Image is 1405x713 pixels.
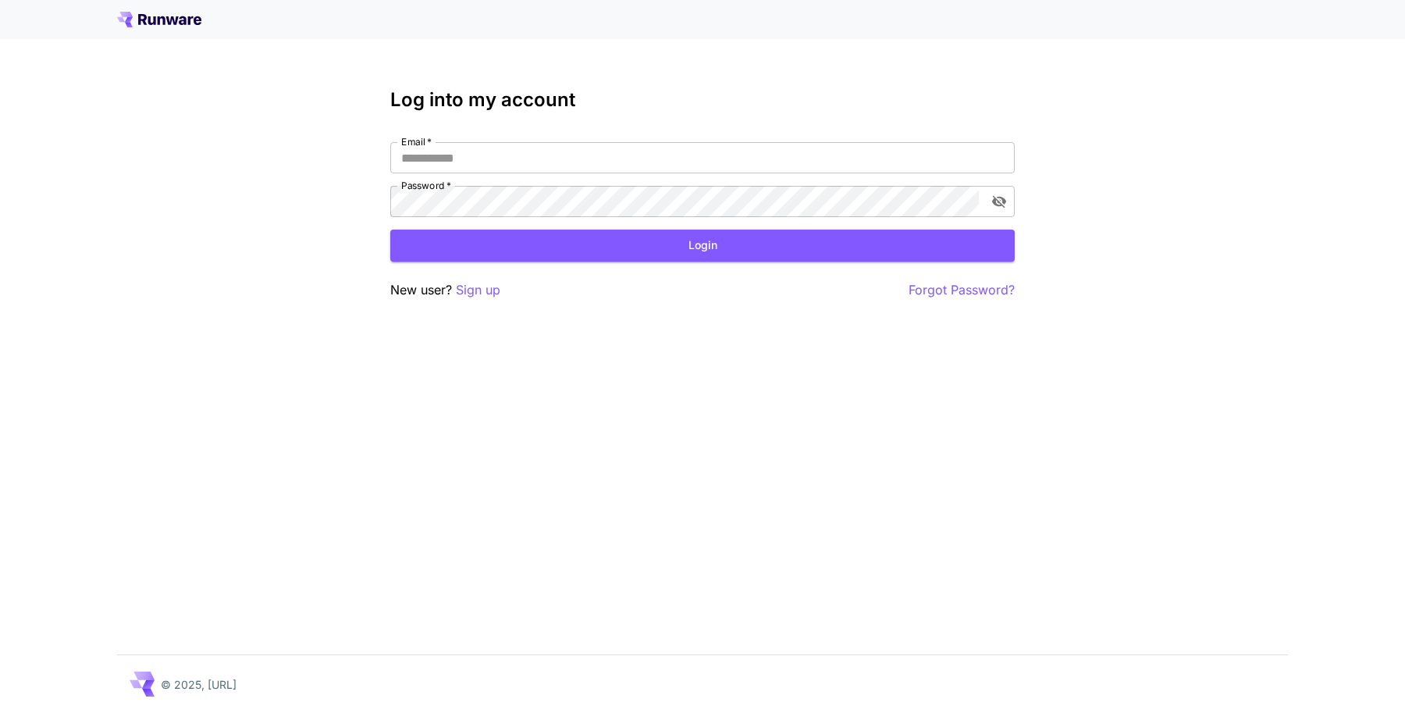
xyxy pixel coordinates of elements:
[456,280,500,300] button: Sign up
[401,179,451,192] label: Password
[390,280,500,300] p: New user?
[390,230,1015,262] button: Login
[909,280,1015,300] button: Forgot Password?
[401,135,432,148] label: Email
[390,89,1015,111] h3: Log into my account
[161,676,237,693] p: © 2025, [URL]
[985,187,1013,216] button: toggle password visibility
